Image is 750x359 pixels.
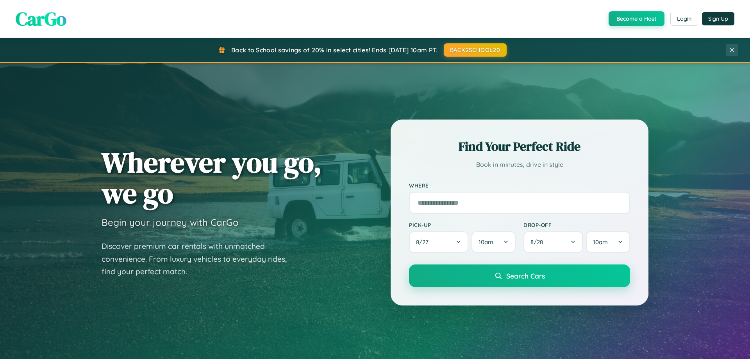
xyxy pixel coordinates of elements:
span: Search Cars [506,271,545,280]
span: 8 / 27 [416,238,432,246]
button: BACK2SCHOOL20 [444,43,507,57]
h3: Begin your journey with CarGo [102,216,239,228]
span: 8 / 28 [530,238,547,246]
h2: Find Your Perfect Ride [409,138,630,155]
button: 8/28 [523,231,583,253]
button: 8/27 [409,231,468,253]
h1: Wherever you go, we go [102,147,322,209]
span: CarGo [16,6,66,32]
button: Sign Up [702,12,734,25]
p: Discover premium car rentals with unmatched convenience. From luxury vehicles to everyday rides, ... [102,240,297,278]
p: Book in minutes, drive in style [409,159,630,170]
button: 10am [586,231,630,253]
span: 10am [593,238,608,246]
label: Pick-up [409,221,516,228]
label: Drop-off [523,221,630,228]
span: Back to School savings of 20% in select cities! Ends [DATE] 10am PT. [231,46,437,54]
button: Search Cars [409,264,630,287]
span: 10am [479,238,493,246]
label: Where [409,182,630,189]
button: Login [670,12,698,26]
button: Become a Host [609,11,664,26]
button: 10am [471,231,516,253]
